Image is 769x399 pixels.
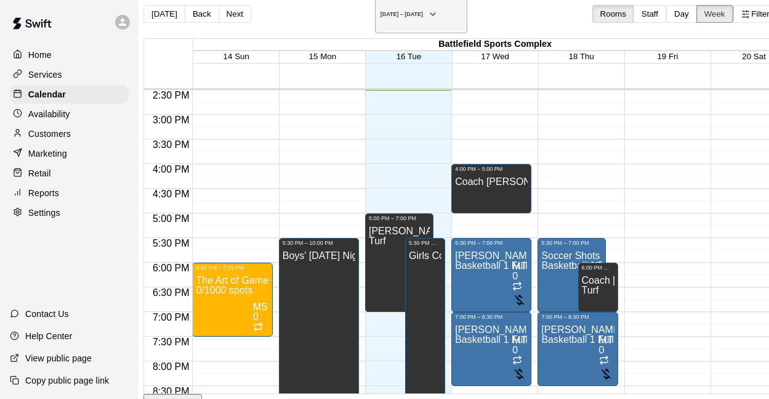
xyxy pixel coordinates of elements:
[569,52,594,61] button: 18 Thu
[223,52,249,61] button: 14 Sun
[397,52,422,61] button: 16 Tue
[455,314,528,320] div: 7:00 PM – 8:30 PM
[696,5,733,23] button: Week
[512,335,526,345] div: Marko Thomas
[150,189,193,199] span: 4:30 PM
[253,302,268,312] div: Milan Smiljanic
[634,5,666,23] button: Staff
[599,335,613,345] span: MT
[481,52,509,61] button: 17 Wed
[28,49,52,61] p: Home
[541,240,602,246] div: 5:30 PM – 7:00 PM
[541,260,672,271] span: Basketball 1 Full Court Rental
[25,330,72,342] p: Help Center
[143,5,185,23] button: [DATE]
[512,356,522,367] span: Recurring event
[150,312,193,323] span: 7:00 PM
[10,125,129,143] a: Customers
[599,335,613,355] span: Marko Thomas
[28,128,71,140] p: Customers
[451,238,531,312] div: 5:30 PM – 7:00 PM: Michael Garofalo, Swish Basketball
[380,11,423,17] h6: [DATE] – [DATE]
[253,302,268,312] span: MS
[451,164,531,213] div: 4:00 PM – 5:00 PM: Coach Tony Napolitano Training
[25,308,69,320] p: Contact Us
[587,261,601,271] div: Marko Thomas
[150,115,193,125] span: 3:00 PM
[219,5,251,23] button: Next
[10,85,129,104] a: Calendar
[599,335,613,345] div: Marko Thomas
[455,260,586,271] span: Basketball 1 Full Court Rental
[409,240,441,246] div: 5:30 PM – 9:00 PM
[599,345,605,355] span: 0
[512,335,526,355] span: Marko Thomas
[582,265,614,271] div: 6:00 PM – 7:00 PM
[28,167,51,179] p: Retail
[512,293,526,307] svg: No customers have paid
[365,213,433,312] div: 5:00 PM – 7:00 PM: Tony Lessons
[657,52,678,61] button: 19 Fri
[10,184,129,202] a: Reports
[10,164,129,183] a: Retail
[512,345,518,355] span: 0
[578,263,618,312] div: 6:00 PM – 7:00 PM: Coach Tony Napolitano Training
[150,361,193,372] span: 8:00 PM
[25,352,92,364] p: View public page
[587,261,601,281] span: Marko Thomas
[587,261,601,271] span: MT
[455,334,586,345] span: Basketball 1 Full Court Rental
[283,240,355,246] div: 5:30 PM – 10:00 PM
[253,323,263,334] span: Recurring event
[10,204,129,222] div: Settings
[512,367,526,381] svg: No customers have paid
[150,213,193,224] span: 5:00 PM
[742,52,766,61] button: 20 Sat
[455,240,528,246] div: 5:30 PM – 7:00 PM
[369,236,386,246] span: Turf
[666,5,697,23] button: Day
[541,334,672,345] span: Basketball 1 Full Court Rental
[10,46,129,64] a: Home
[150,263,193,273] span: 6:00 PM
[512,271,518,281] span: 0
[599,356,609,367] span: Recurring event
[512,261,526,271] span: MT
[10,144,129,163] a: Marketing
[309,52,336,61] button: 15 Mon
[150,238,193,249] span: 5:30 PM
[150,287,193,298] span: 6:30 PM
[592,5,634,23] button: Rooms
[537,238,606,312] div: 5:30 PM – 7:00 PM: Soccer Shots
[512,261,526,271] div: Marko Thomas
[28,147,67,160] p: Marketing
[150,386,193,397] span: 8:30 PM
[150,164,193,175] span: 4:00 PM
[192,263,272,337] div: 6:00 PM – 7:30 PM: The Art of Game - Sunday European Elite Basketball Program
[10,65,129,84] a: Services
[369,215,430,221] div: 5:00 PM – 7:00 PM
[28,207,60,219] p: Settings
[28,68,62,81] p: Services
[150,90,193,101] span: 2:30 PM
[582,285,599,295] span: Turf
[196,285,252,295] span: 0/1000 spots filled
[10,105,129,123] a: Availability
[150,139,193,150] span: 3:30 PM
[28,187,59,199] p: Reports
[537,312,618,386] div: 7:00 PM – 8:30 PM: Pavlik Hoops
[28,108,70,120] p: Availability
[196,265,268,271] div: 6:00 PM – 7:30 PM
[185,5,219,23] button: Back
